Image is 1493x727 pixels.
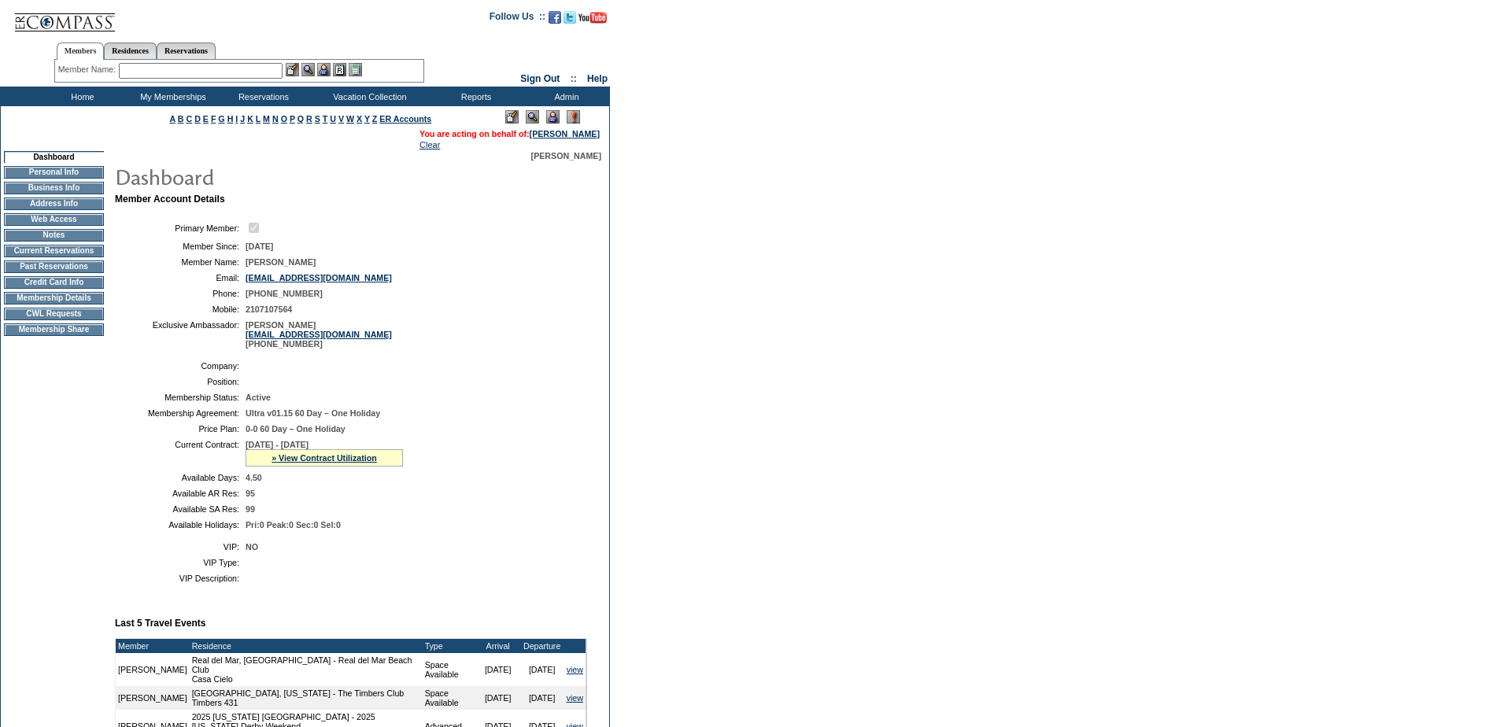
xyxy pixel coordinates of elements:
a: L [256,114,261,124]
img: View Mode [526,110,539,124]
img: Become our fan on Facebook [549,11,561,24]
td: Type [423,639,476,653]
span: [PHONE_NUMBER] [246,289,323,298]
a: O [281,114,287,124]
td: Arrival [476,639,520,653]
span: 0-0 60 Day – One Holiday [246,424,346,434]
span: [PERSON_NAME] [531,151,601,161]
a: X [357,114,362,124]
td: Admin [519,87,610,106]
td: [DATE] [476,686,520,710]
a: C [186,114,192,124]
td: Member [116,639,190,653]
span: [PERSON_NAME] [PHONE_NUMBER] [246,320,392,349]
td: VIP Type: [121,558,239,567]
td: CWL Requests [4,308,104,320]
a: G [218,114,224,124]
img: Reservations [333,63,346,76]
span: 95 [246,489,255,498]
a: Members [57,42,105,60]
a: Clear [419,140,440,149]
td: VIP Description: [121,574,239,583]
td: Reports [429,87,519,106]
a: Sign Out [520,73,560,84]
td: Phone: [121,289,239,298]
a: Y [364,114,370,124]
td: Available Holidays: [121,520,239,530]
img: b_calculator.gif [349,63,362,76]
span: 2107107564 [246,304,292,314]
span: [DATE] - [DATE] [246,440,309,449]
img: Follow us on Twitter [564,11,576,24]
img: Subscribe to our YouTube Channel [578,12,607,24]
td: Vacation Collection [307,87,429,106]
td: Current Contract: [121,440,239,467]
td: [PERSON_NAME] [116,653,190,686]
td: Real del Mar, [GEOGRAPHIC_DATA] - Real del Mar Beach Club Casa Cielo [190,653,423,686]
td: Web Access [4,213,104,226]
td: Member Since: [121,242,239,251]
span: Pri:0 Peak:0 Sec:0 Sel:0 [246,520,341,530]
a: Become our fan on Facebook [549,16,561,25]
a: N [272,114,279,124]
div: Member Name: [58,63,119,76]
a: » View Contract Utilization [272,453,377,463]
a: K [247,114,253,124]
a: E [203,114,209,124]
td: Membership Agreement: [121,408,239,418]
img: Log Concern/Member Elevation [567,110,580,124]
td: Available AR Res: [121,489,239,498]
td: Email: [121,273,239,282]
td: Available Days: [121,473,239,482]
td: Exclusive Ambassador: [121,320,239,349]
a: ER Accounts [379,114,431,124]
img: Edit Mode [505,110,519,124]
a: view [567,693,583,703]
span: 99 [246,504,255,514]
td: [DATE] [520,653,564,686]
img: Impersonate [317,63,331,76]
td: Credit Card Info [4,276,104,289]
img: pgTtlDashboard.gif [114,161,429,192]
a: A [170,114,176,124]
td: Current Reservations [4,245,104,257]
span: Active [246,393,271,402]
td: [DATE] [520,686,564,710]
td: Mobile: [121,304,239,314]
td: Position: [121,377,239,386]
td: Company: [121,361,239,371]
td: Space Available [423,653,476,686]
a: [PERSON_NAME] [530,129,600,138]
td: Available SA Res: [121,504,239,514]
td: Member Name: [121,257,239,267]
td: [GEOGRAPHIC_DATA], [US_STATE] - The Timbers Club Timbers 431 [190,686,423,710]
span: Ultra v01.15 60 Day – One Holiday [246,408,380,418]
td: Notes [4,229,104,242]
a: B [178,114,184,124]
td: Primary Member: [121,220,239,235]
a: [EMAIL_ADDRESS][DOMAIN_NAME] [246,273,392,282]
td: Reservations [216,87,307,106]
a: V [338,114,344,124]
td: VIP: [121,542,239,552]
span: [PERSON_NAME] [246,257,316,267]
a: W [346,114,354,124]
a: T [323,114,328,124]
a: R [306,114,312,124]
img: Impersonate [546,110,560,124]
td: Dashboard [4,151,104,163]
a: Subscribe to our YouTube Channel [578,16,607,25]
td: [PERSON_NAME] [116,686,190,710]
td: [DATE] [476,653,520,686]
span: 4.50 [246,473,262,482]
img: b_edit.gif [286,63,299,76]
a: I [235,114,238,124]
a: Follow us on Twitter [564,16,576,25]
td: Membership Details [4,292,104,304]
a: P [290,114,295,124]
a: Help [587,73,608,84]
a: Z [372,114,378,124]
a: U [330,114,336,124]
a: J [240,114,245,124]
td: Follow Us :: [490,9,545,28]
